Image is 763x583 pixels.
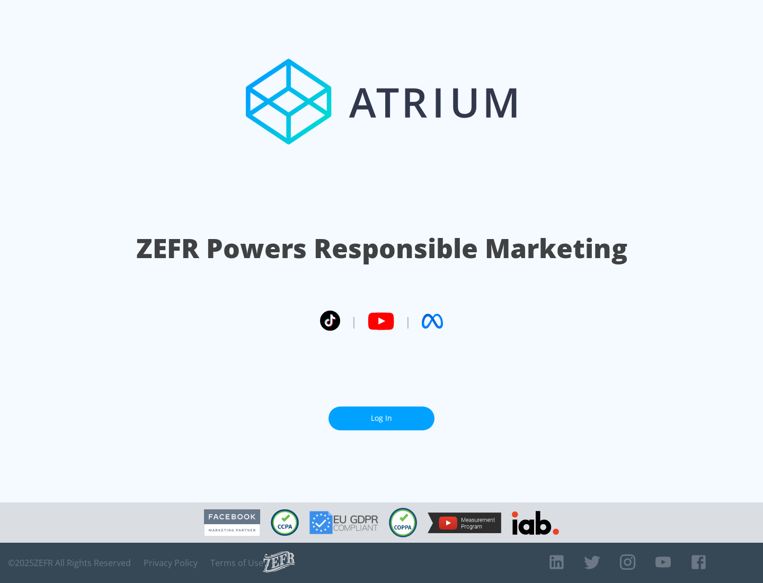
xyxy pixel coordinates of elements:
a: Privacy Policy [144,558,198,568]
span: | [405,313,411,329]
img: CCPA Compliant [271,509,299,536]
span: © 2025 ZEFR All Rights Reserved [8,558,131,568]
h1: ZEFR Powers Responsible Marketing [136,230,627,267]
a: Terms of Use [210,558,263,568]
span: | [351,313,357,329]
img: IAB [512,511,559,535]
a: Log In [329,407,434,430]
img: COPPA Compliant [389,508,417,537]
img: GDPR Compliant [309,511,378,534]
img: Facebook Marketing Partner [204,509,260,536]
img: YouTube Measurement Program [428,513,501,533]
